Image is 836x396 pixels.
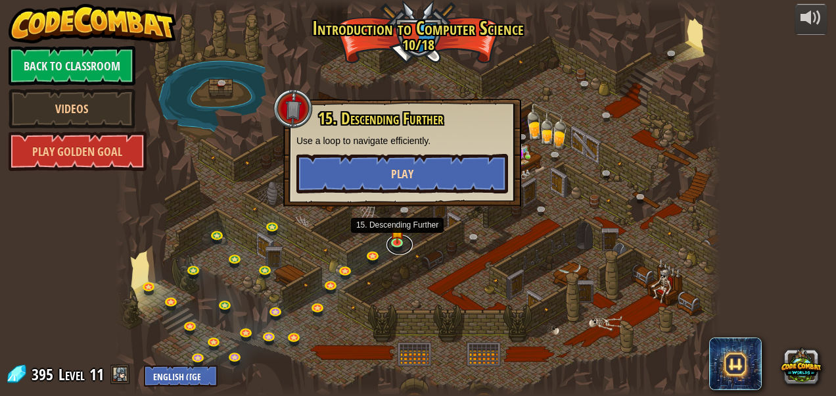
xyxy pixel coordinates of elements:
a: Play Golden Goal [9,132,147,171]
img: level-banner-started.png [390,220,404,243]
span: Play [391,166,413,182]
p: Use a loop to navigate efficiently. [296,134,508,147]
button: Adjust volume [795,4,827,35]
button: Play [296,154,508,193]
span: 15. Descending Further [318,107,444,130]
a: Videos [9,89,135,128]
span: Level [58,364,85,385]
span: 11 [89,364,104,385]
img: CodeCombat - Learn how to code by playing a game [9,4,177,43]
a: Back to Classroom [9,46,135,86]
span: 395 [32,364,57,385]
